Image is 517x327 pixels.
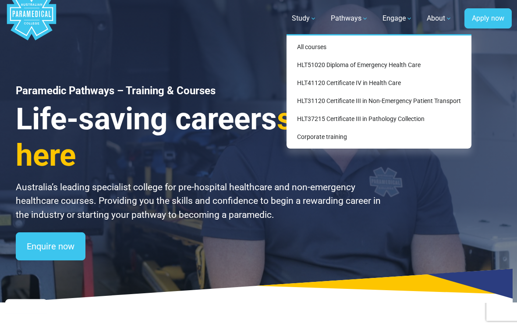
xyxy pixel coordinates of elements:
a: Study [287,6,322,31]
a: HLT31120 Certificate III in Non-Emergency Patient Transport [290,93,468,109]
div: Study [287,34,471,149]
a: Apply now [464,8,512,28]
h1: Paramedic Pathways – Training & Courses [16,85,396,97]
a: All courses [290,39,468,55]
a: HLT51020 Diploma of Emergency Health Care [290,57,468,73]
a: HLT41120 Certificate IV in Health Care [290,75,468,91]
a: HLT37215 Certificate III in Pathology Collection [290,111,468,127]
p: Australia’s leading specialist college for pre-hospital healthcare and non-emergency healthcare c... [16,181,396,222]
a: Pathways [326,6,374,31]
a: Corporate training [290,129,468,145]
a: Enquire now [16,232,85,260]
span: start here [16,101,341,173]
a: Engage [377,6,418,31]
h3: Life-saving careers [16,101,396,174]
a: About [421,6,457,31]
